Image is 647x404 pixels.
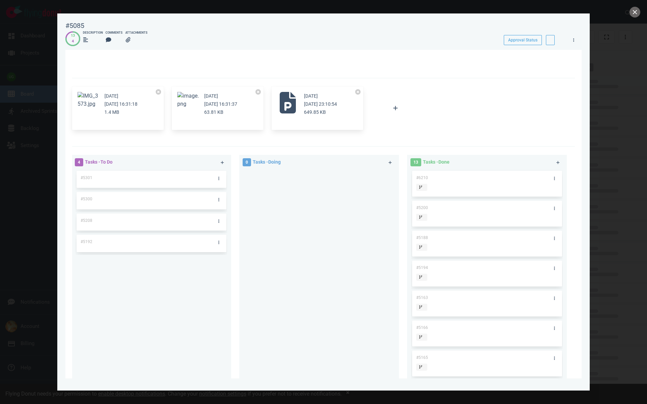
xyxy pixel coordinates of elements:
button: Zoom image [78,92,99,108]
div: Attachments [125,31,148,35]
span: #5165 [416,355,428,360]
span: 13 [410,158,421,166]
small: [DATE] [104,93,118,99]
small: 63.81 KB [204,109,223,115]
div: 13 [71,33,75,39]
small: 1.4 MB [104,109,119,115]
span: Tasks - Done [423,159,450,165]
small: 649.85 KB [304,109,326,115]
span: Tasks - To Do [85,159,113,165]
small: [DATE] 16:31:18 [104,101,137,107]
button: Approval Status [504,35,542,45]
span: #5166 [416,325,428,330]
span: #5208 [81,218,92,223]
span: #6210 [416,175,428,180]
span: 0 [243,158,251,166]
span: #5188 [416,235,428,240]
div: Description [83,31,103,35]
span: #5194 [416,265,428,270]
button: close [629,7,640,18]
span: 4 [75,158,83,166]
div: #5085 [65,22,84,30]
span: #5192 [81,239,92,244]
small: [DATE] 16:31:37 [204,101,237,107]
span: #5300 [81,197,92,201]
div: Comments [105,31,123,35]
small: [DATE] 23:10:54 [304,101,337,107]
span: #5200 [416,205,428,210]
span: #5301 [81,175,92,180]
small: [DATE] [304,93,318,99]
span: #5163 [416,295,428,300]
small: [DATE] [204,93,218,99]
button: Zoom image [177,92,199,108]
span: Tasks - Doing [253,159,281,165]
div: 4 [71,39,75,44]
